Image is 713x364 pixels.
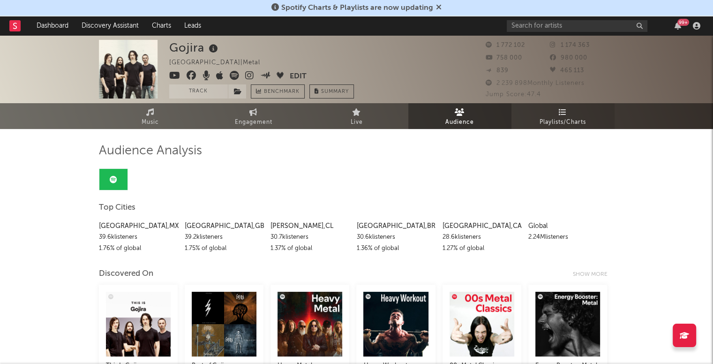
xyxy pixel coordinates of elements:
span: Benchmark [264,86,300,98]
div: 39.2k listeners [185,232,263,243]
span: Engagement [235,117,272,128]
span: 758 000 [486,55,522,61]
div: 1.27 % of global [443,243,521,254]
span: Audience [445,117,474,128]
div: 2.24M listeners [528,232,607,243]
span: Top Cities [99,202,135,213]
div: 28.6k listeners [443,232,521,243]
span: 1 772 102 [486,42,525,48]
div: 30.6k listeners [356,232,435,243]
div: [GEOGRAPHIC_DATA] , GB [185,220,263,232]
div: 1.76 % of global [99,243,178,254]
span: Playlists/Charts [540,117,586,128]
div: [GEOGRAPHIC_DATA] , BR [356,220,435,232]
div: [GEOGRAPHIC_DATA] , MX [99,220,178,232]
div: Show more [573,269,615,280]
a: Playlists/Charts [511,103,615,129]
a: Live [305,103,408,129]
a: Charts [145,16,178,35]
div: Discovered On [99,268,153,280]
div: [GEOGRAPHIC_DATA] , CA [443,220,521,232]
div: 30.7k listeners [270,232,349,243]
span: Jump Score: 47.4 [486,91,541,98]
button: Track [169,84,228,99]
div: 1.75 % of global [185,243,263,254]
span: Spotify Charts & Playlists are now updating [281,4,433,12]
div: 39.6k listeners [99,232,178,243]
a: Dashboard [30,16,75,35]
div: [GEOGRAPHIC_DATA] | Metal [169,57,271,68]
a: Engagement [202,103,305,129]
span: 465 113 [550,68,584,74]
div: Global [528,220,607,232]
div: [PERSON_NAME] , CL [270,220,349,232]
div: 1.36 % of global [356,243,435,254]
div: Gojira [169,40,220,55]
div: 99 + [677,19,689,26]
span: Audience Analysis [99,145,202,157]
span: Live [351,117,363,128]
a: Discovery Assistant [75,16,145,35]
span: Dismiss [436,4,442,12]
button: 99+ [675,22,681,30]
span: Summary [321,89,349,94]
a: Audience [408,103,511,129]
span: Music [142,117,159,128]
a: Benchmark [251,84,305,99]
div: 1.37 % of global [270,243,349,254]
span: 980 000 [550,55,587,61]
a: Leads [178,16,208,35]
span: 839 [486,68,509,74]
button: Summary [309,84,354,99]
span: 2 239 898 Monthly Listeners [486,80,585,86]
input: Search for artists [507,20,647,32]
span: 1 174 363 [550,42,590,48]
button: Edit [290,71,307,83]
a: Music [99,103,202,129]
